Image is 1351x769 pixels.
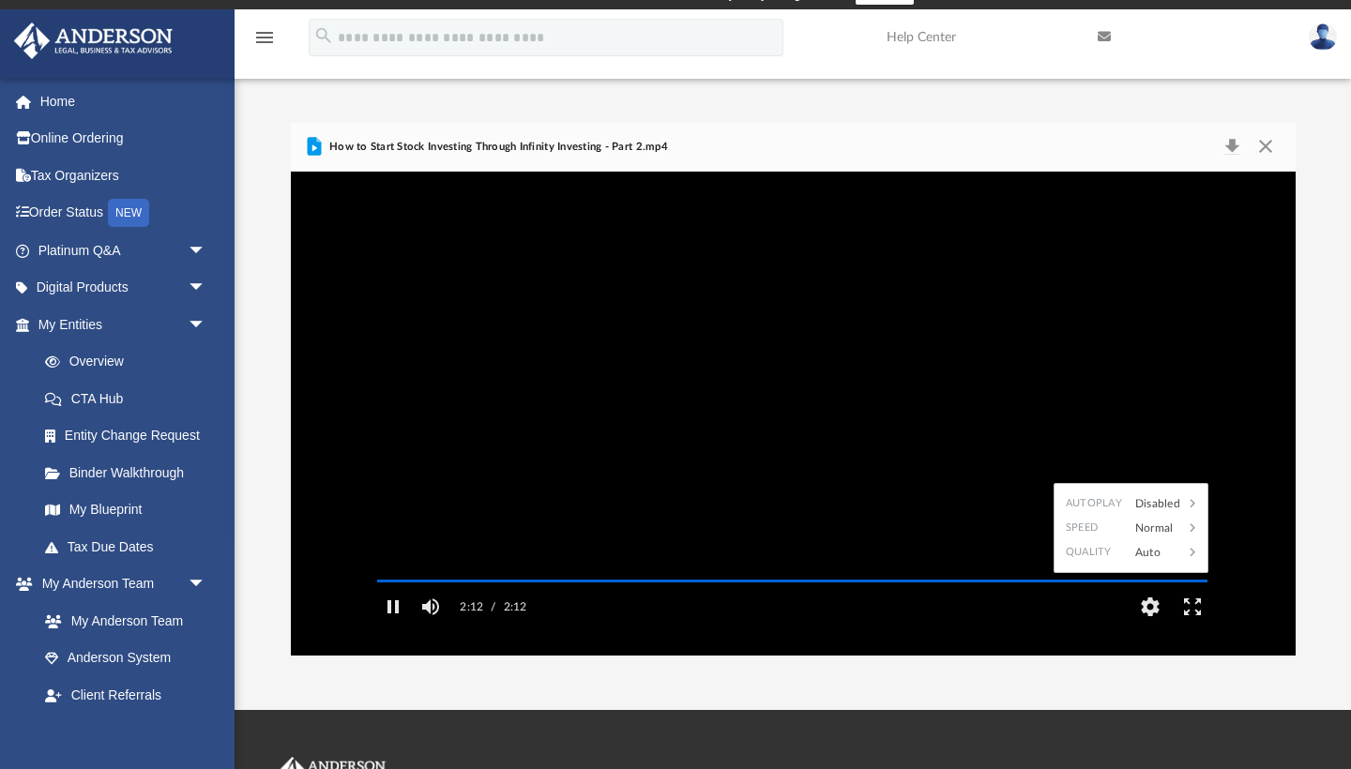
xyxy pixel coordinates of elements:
[13,157,235,194] a: Tax Organizers
[26,602,216,640] a: My Anderson Team
[1062,540,1126,565] div: Quality
[26,528,235,565] a: Tax Due Dates
[1126,491,1184,516] div: Disabled
[188,232,225,270] span: arrow_drop_down
[8,23,178,59] img: Anderson Advisors Platinum Portal
[1126,540,1184,565] div: Auto
[13,565,225,603] a: My Anderson Teamarrow_drop_down
[26,417,235,455] a: Entity Change Request
[188,565,225,604] span: arrow_drop_down
[26,676,225,714] a: Client Referrals
[491,588,495,626] span: /
[26,343,235,381] a: Overview
[1216,134,1250,160] button: Download
[504,588,527,626] label: 2:12
[1130,588,1172,626] button: Settings
[13,120,235,158] a: Online Ordering
[414,588,448,626] button: Mute
[13,232,235,269] a: Platinum Q&Aarrow_drop_down
[1062,516,1126,540] div: Speed
[291,123,1296,656] div: Preview
[13,269,235,307] a: Digital Productsarrow_drop_down
[188,306,225,344] span: arrow_drop_down
[253,26,276,49] i: menu
[108,199,149,227] div: NEW
[291,172,1296,656] div: File preview
[1249,134,1283,160] button: Close
[372,588,414,626] button: Pause
[188,269,225,308] span: arrow_drop_down
[26,491,225,529] a: My Blueprint
[26,454,235,491] a: Binder Walkthrough
[13,194,235,233] a: Order StatusNEW
[362,573,1222,588] div: Media Slider
[1172,588,1214,626] button: Enter fullscreen
[1126,516,1184,540] div: Normal
[313,25,334,46] i: search
[13,83,235,120] a: Home
[1309,23,1337,51] img: User Pic
[1062,491,1126,516] div: Autoplay
[26,640,225,677] a: Anderson System
[26,380,235,417] a: CTA Hub
[253,36,276,49] a: menu
[326,139,668,156] span: How to Start Stock Investing Through Infinity Investing - Part 2.mp4
[460,588,483,626] label: 2:12
[13,306,235,343] a: My Entitiesarrow_drop_down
